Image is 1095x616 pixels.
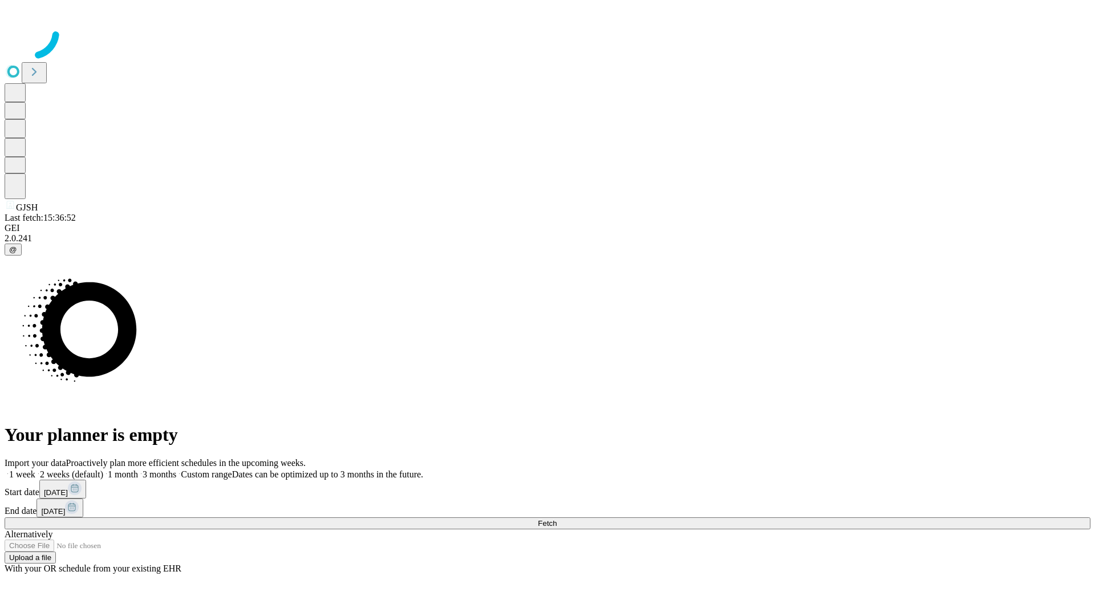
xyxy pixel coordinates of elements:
[143,469,176,479] span: 3 months
[40,469,103,479] span: 2 weeks (default)
[5,480,1090,499] div: Start date
[5,213,76,222] span: Last fetch: 15:36:52
[181,469,232,479] span: Custom range
[538,519,557,528] span: Fetch
[36,499,83,517] button: [DATE]
[5,424,1090,445] h1: Your planner is empty
[16,202,38,212] span: GJSH
[108,469,138,479] span: 1 month
[232,469,423,479] span: Dates can be optimized up to 3 months in the future.
[5,552,56,564] button: Upload a file
[5,233,1090,244] div: 2.0.241
[9,245,17,254] span: @
[44,488,68,497] span: [DATE]
[5,529,52,539] span: Alternatively
[5,564,181,573] span: With your OR schedule from your existing EHR
[5,244,22,256] button: @
[5,499,1090,517] div: End date
[5,517,1090,529] button: Fetch
[41,507,65,516] span: [DATE]
[9,469,35,479] span: 1 week
[5,223,1090,233] div: GEI
[5,458,66,468] span: Import your data
[66,458,306,468] span: Proactively plan more efficient schedules in the upcoming weeks.
[39,480,86,499] button: [DATE]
